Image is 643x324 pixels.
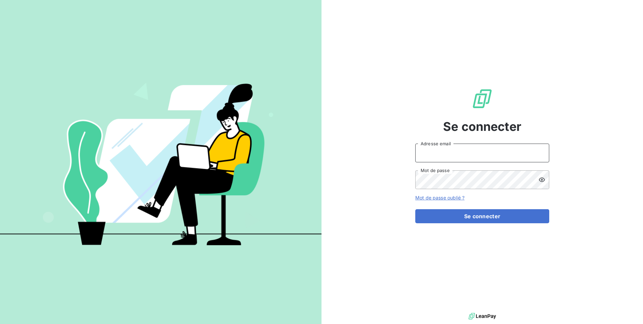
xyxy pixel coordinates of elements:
[415,195,465,200] a: Mot de passe oublié ?
[443,117,521,136] span: Se connecter
[415,144,549,162] input: placeholder
[415,209,549,223] button: Se connecter
[472,88,493,109] img: Logo LeanPay
[469,311,496,321] img: logo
